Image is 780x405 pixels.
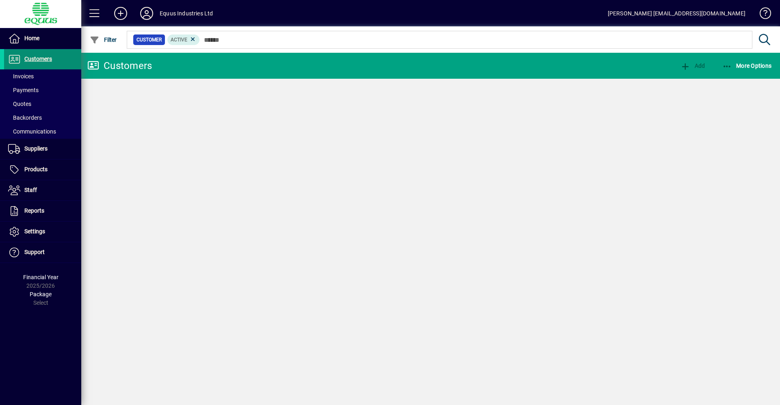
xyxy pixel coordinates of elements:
button: More Options [720,58,774,73]
span: Home [24,35,39,41]
div: Customers [87,59,152,72]
div: [PERSON_NAME] [EMAIL_ADDRESS][DOMAIN_NAME] [608,7,745,20]
button: Filter [88,32,119,47]
a: Reports [4,201,81,221]
span: Customer [136,36,162,44]
a: Support [4,242,81,263]
div: Equus Industries Ltd [160,7,213,20]
span: Financial Year [23,274,58,280]
a: Settings [4,222,81,242]
span: Suppliers [24,145,48,152]
span: Payments [8,87,39,93]
a: Quotes [4,97,81,111]
span: Add [680,62,705,69]
a: Suppliers [4,139,81,159]
span: Staff [24,187,37,193]
span: Filter [90,37,117,43]
a: Backorders [4,111,81,125]
button: Profile [134,6,160,21]
span: More Options [722,62,772,69]
a: Communications [4,125,81,138]
button: Add [108,6,134,21]
span: Customers [24,56,52,62]
a: Invoices [4,69,81,83]
span: Invoices [8,73,34,80]
mat-chip: Activation Status: Active [167,34,200,45]
span: Products [24,166,48,172]
a: Payments [4,83,81,97]
span: Support [24,249,45,255]
a: Staff [4,180,81,200]
span: Package [30,291,52,297]
a: Home [4,28,81,49]
a: Products [4,159,81,180]
span: Quotes [8,101,31,107]
span: Active [171,37,187,43]
button: Add [678,58,707,73]
span: Reports [24,207,44,214]
a: Knowledge Base [754,2,770,28]
span: Settings [24,228,45,235]
span: Backorders [8,114,42,121]
span: Communications [8,128,56,135]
